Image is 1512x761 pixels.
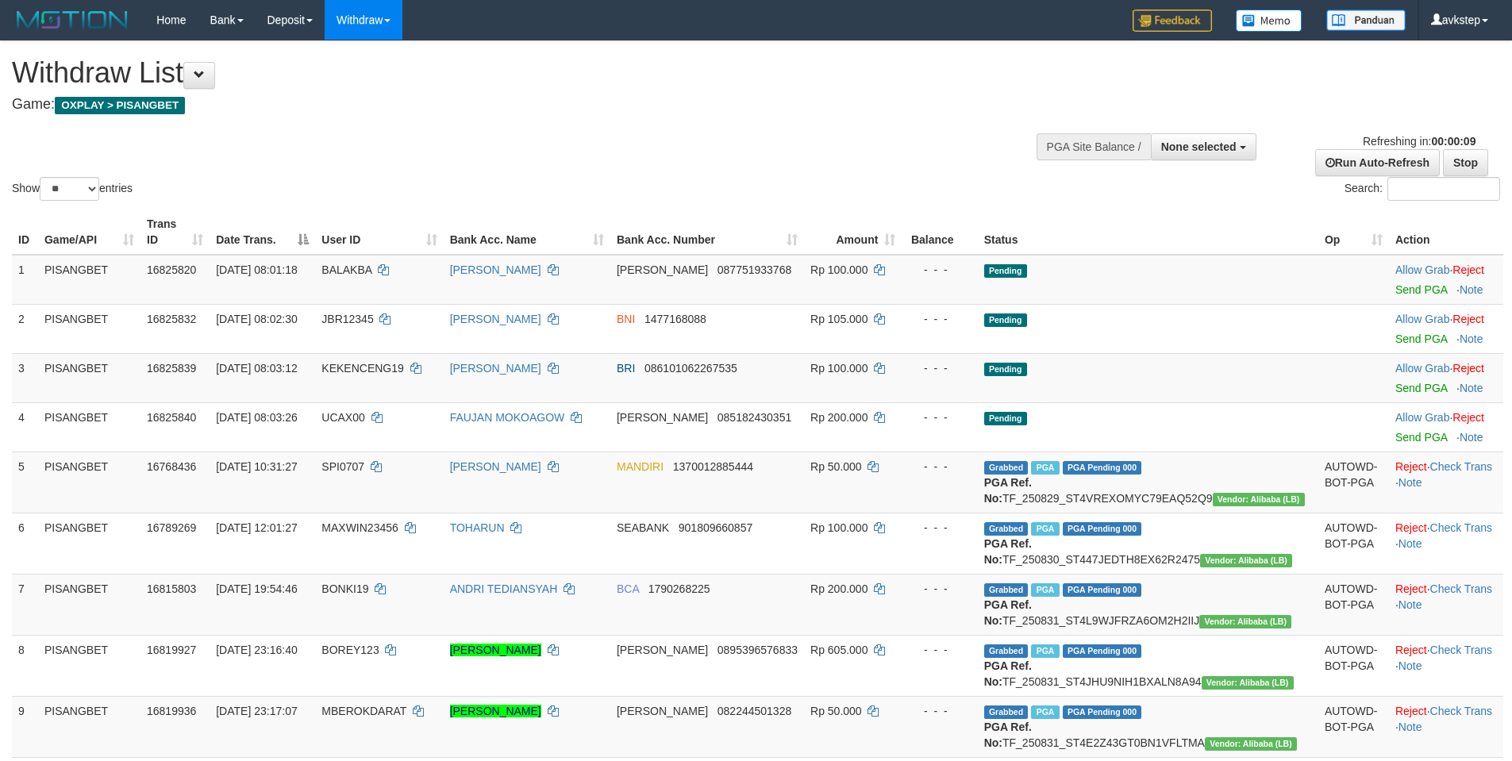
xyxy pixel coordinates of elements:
[1395,411,1452,424] span: ·
[1345,177,1500,201] label: Search:
[1399,537,1422,550] a: Note
[1063,461,1142,475] span: PGA Pending
[1315,149,1440,176] a: Run Auto-Refresh
[38,402,140,452] td: PISANGBET
[984,461,1029,475] span: Grabbed
[38,696,140,757] td: PISANGBET
[450,313,541,325] a: [PERSON_NAME]
[810,263,868,276] span: Rp 100.000
[1318,513,1389,574] td: AUTOWD-BOT-PGA
[216,705,297,717] span: [DATE] 23:17:07
[1363,135,1475,148] span: Refreshing in:
[12,635,38,696] td: 8
[444,209,610,255] th: Bank Acc. Name: activate to sort column ascending
[978,209,1318,255] th: Status
[12,353,38,402] td: 3
[1213,493,1305,506] span: Vendor URL: https://dashboard.q2checkout.com/secure
[810,313,868,325] span: Rp 105.000
[216,263,297,276] span: [DATE] 08:01:18
[1389,209,1503,255] th: Action
[1395,332,1447,345] a: Send PGA
[450,705,541,717] a: [PERSON_NAME]
[810,644,868,656] span: Rp 605.000
[147,705,196,717] span: 16819936
[1460,332,1483,345] a: Note
[450,582,558,595] a: ANDRI TEDIANSYAH
[978,574,1318,635] td: TF_250831_ST4L9WJFRZA6OM2H2IIJ
[1430,644,1493,656] a: Check Trans
[718,644,798,656] span: Copy 0895396576833 to clipboard
[1063,522,1142,536] span: PGA Pending
[978,452,1318,513] td: TF_250829_ST4VREXOMYC79EAQ52Q9
[38,255,140,305] td: PISANGBET
[644,362,737,375] span: Copy 086101062267535 to clipboard
[147,644,196,656] span: 16819927
[147,362,196,375] span: 16825839
[1395,382,1447,394] a: Send PGA
[1395,582,1427,595] a: Reject
[617,313,635,325] span: BNI
[1395,644,1427,656] a: Reject
[147,460,196,473] span: 16768436
[321,521,398,534] span: MAXWIN23456
[810,411,868,424] span: Rp 200.000
[1151,133,1256,160] button: None selected
[610,209,804,255] th: Bank Acc. Number: activate to sort column ascending
[315,209,443,255] th: User ID: activate to sort column ascending
[617,460,664,473] span: MANDIRI
[1452,313,1484,325] a: Reject
[1318,696,1389,757] td: AUTOWD-BOT-PGA
[644,313,706,325] span: Copy 1477168088 to clipboard
[718,411,791,424] span: Copy 085182430351 to clipboard
[321,411,364,424] span: UCAX00
[1202,676,1294,690] span: Vendor URL: https://dashboard.q2checkout.com/secure
[984,598,1032,627] b: PGA Ref. No:
[1318,209,1389,255] th: Op: activate to sort column ascending
[908,311,971,327] div: - - -
[147,582,196,595] span: 16815803
[908,581,971,597] div: - - -
[617,521,669,534] span: SEABANK
[321,705,406,717] span: MBEROKDARAT
[12,255,38,305] td: 1
[1430,582,1493,595] a: Check Trans
[12,209,38,255] th: ID
[450,411,565,424] a: FAUJAN MOKOAGOW
[1031,461,1059,475] span: Marked by avkyakub
[210,209,315,255] th: Date Trans.: activate to sort column descending
[984,644,1029,658] span: Grabbed
[216,460,297,473] span: [DATE] 10:31:27
[147,521,196,534] span: 16789269
[1395,362,1449,375] a: Allow Grab
[12,177,133,201] label: Show entries
[1452,263,1484,276] a: Reject
[1318,574,1389,635] td: AUTOWD-BOT-PGA
[450,460,541,473] a: [PERSON_NAME]
[1389,402,1503,452] td: ·
[1395,521,1427,534] a: Reject
[1430,521,1493,534] a: Check Trans
[617,263,708,276] span: [PERSON_NAME]
[617,705,708,717] span: [PERSON_NAME]
[1395,313,1452,325] span: ·
[718,263,791,276] span: Copy 087751933768 to clipboard
[984,363,1027,376] span: Pending
[617,411,708,424] span: [PERSON_NAME]
[1395,313,1449,325] a: Allow Grab
[321,313,373,325] span: JBR12345
[984,313,1027,327] span: Pending
[1318,635,1389,696] td: AUTOWD-BOT-PGA
[1199,615,1291,628] span: Vendor URL: https://dashboard.q2checkout.com/secure
[216,582,297,595] span: [DATE] 19:54:46
[1399,659,1422,672] a: Note
[1430,460,1493,473] a: Check Trans
[147,411,196,424] span: 16825840
[1205,737,1297,751] span: Vendor URL: https://dashboard.q2checkout.com/secure
[216,644,297,656] span: [DATE] 23:16:40
[810,460,862,473] span: Rp 50.000
[1452,362,1484,375] a: Reject
[1395,705,1427,717] a: Reject
[1326,10,1406,31] img: panduan.png
[1133,10,1212,32] img: Feedback.jpg
[1395,411,1449,424] a: Allow Grab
